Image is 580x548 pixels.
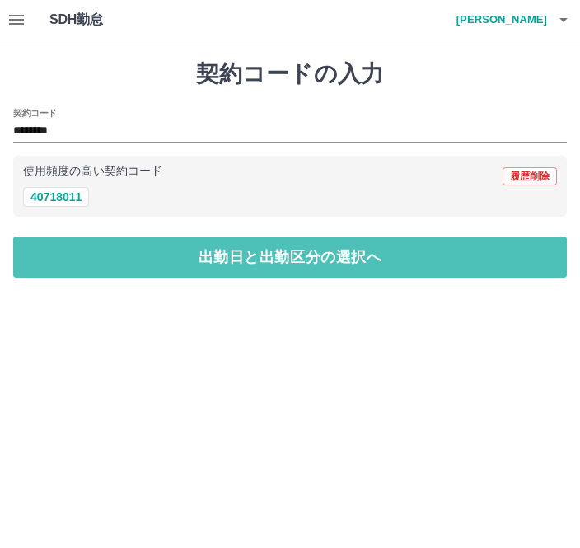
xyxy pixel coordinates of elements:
[13,60,567,88] h1: 契約コードの入力
[503,167,557,185] button: 履歴削除
[13,237,567,278] button: 出勤日と出勤区分の選択へ
[23,166,162,177] p: 使用頻度の高い契約コード
[23,187,89,207] button: 40718011
[13,106,57,119] h2: 契約コード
